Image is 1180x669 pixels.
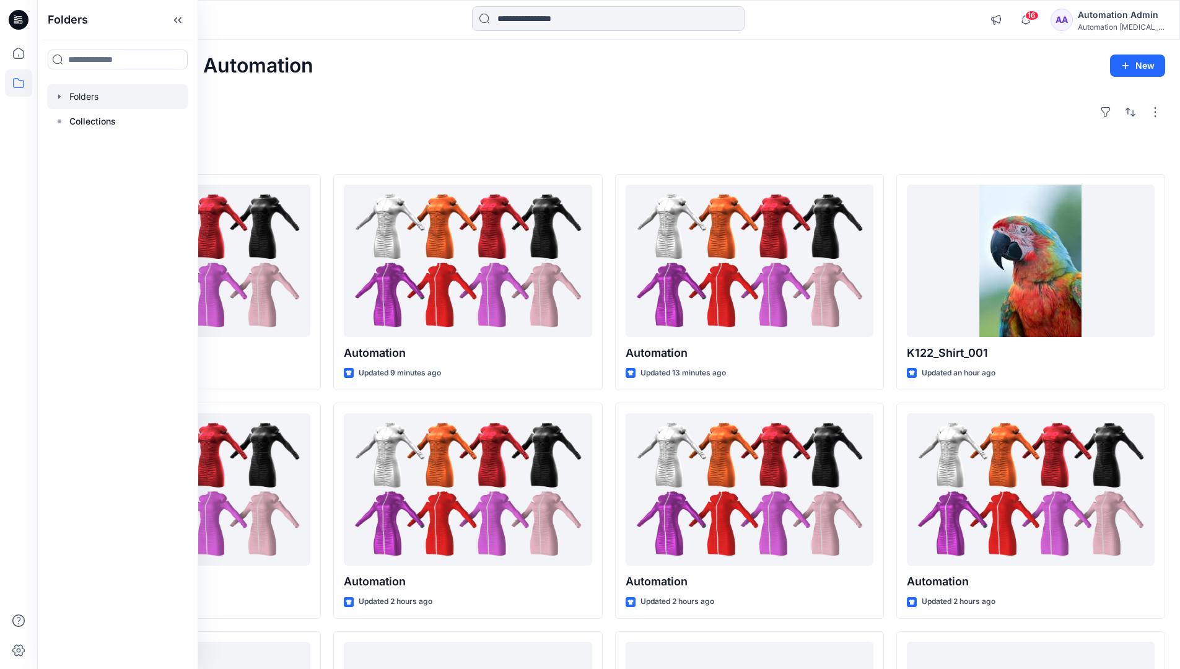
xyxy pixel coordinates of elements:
a: K122_Shirt_001 [907,185,1155,338]
a: Automation [626,413,873,566]
p: K122_Shirt_001 [907,344,1155,362]
p: Automation [344,344,592,362]
p: Automation [626,344,873,362]
span: 16 [1025,11,1039,20]
h4: Styles [52,147,1165,162]
p: Collections [69,114,116,129]
a: Automation [344,185,592,338]
p: Automation [626,573,873,590]
button: New [1110,55,1165,77]
p: Automation [907,573,1155,590]
div: AA [1051,9,1073,31]
p: Updated 9 minutes ago [359,367,441,380]
a: Automation [626,185,873,338]
div: Automation [MEDICAL_DATA]... [1078,22,1165,32]
p: Updated 2 hours ago [640,595,714,608]
p: Updated 2 hours ago [359,595,432,608]
a: Automation [907,413,1155,566]
p: Updated 2 hours ago [922,595,995,608]
p: Updated 13 minutes ago [640,367,726,380]
p: Automation [344,573,592,590]
div: Automation Admin [1078,7,1165,22]
p: Updated an hour ago [922,367,995,380]
a: Automation [344,413,592,566]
